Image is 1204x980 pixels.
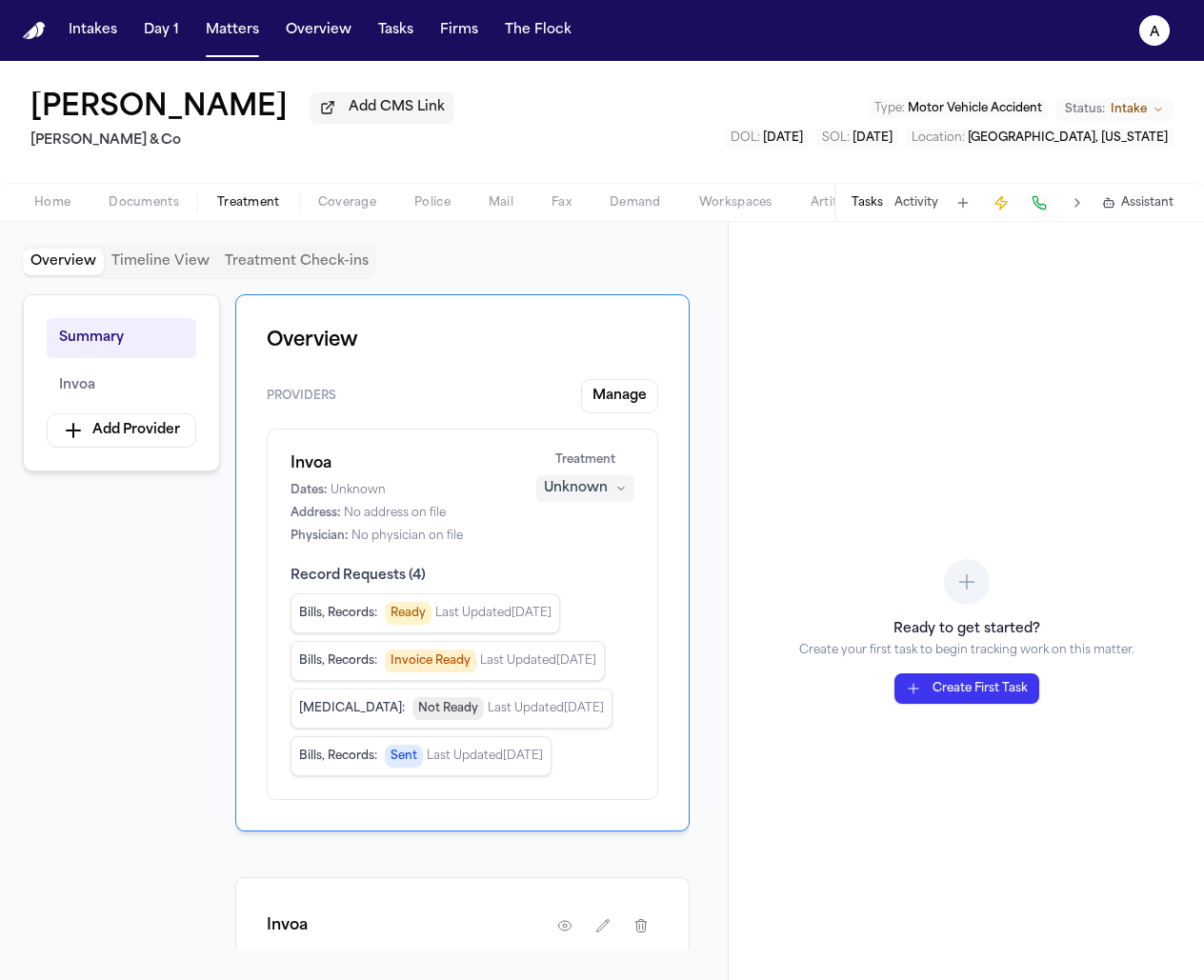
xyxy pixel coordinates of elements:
[699,195,773,210] span: Workspaces
[291,529,348,544] span: Physician:
[906,129,1174,148] button: Edit Location: Pasadena, Texas
[331,483,386,498] span: Unknown
[291,483,327,498] span: Dates:
[489,195,513,210] span: Mail
[30,91,288,126] h1: [PERSON_NAME]
[267,326,658,356] h1: Overview
[435,606,552,621] span: Last Updated [DATE]
[811,195,862,210] span: Artifacts
[291,506,340,521] span: Address:
[497,13,579,48] button: The Flock
[59,374,95,397] span: Invoa
[311,92,454,123] button: Add CMS Link
[432,13,486,48] button: Firms
[217,195,280,210] span: Treatment
[349,98,445,117] span: Add CMS Link
[47,413,196,448] button: Add Provider
[136,13,187,48] button: Day 1
[299,749,377,764] span: Bills, Records :
[23,22,46,40] a: Home
[799,643,1134,658] p: Create your first task to begin tracking work on this matter.
[104,249,217,275] button: Timeline View
[351,529,463,544] span: No physician on file
[480,653,596,669] span: Last Updated [DATE]
[47,318,196,358] button: Summary
[894,673,1039,704] button: Create First Task
[278,13,359,48] button: Overview
[816,129,898,148] button: Edit SOL: 2025-09-18
[950,190,976,216] button: Add Task
[23,249,104,275] button: Overview
[912,132,965,144] span: Location :
[47,366,196,406] button: Invoa
[968,132,1168,144] span: [GEOGRAPHIC_DATA], [US_STATE]
[610,195,661,210] span: Demand
[799,620,1134,639] h3: Ready to get started?
[299,701,405,716] span: [MEDICAL_DATA] :
[552,195,572,210] span: Fax
[1111,102,1147,117] span: Intake
[267,389,336,404] span: Providers
[427,749,543,764] span: Last Updated [DATE]
[198,13,267,48] button: Matters
[23,22,46,40] img: Finch Logo
[385,650,476,672] span: Invoice Ready
[869,99,1048,118] button: Edit Type: Motor Vehicle Accident
[412,697,484,720] span: Not Ready
[299,653,377,669] span: Bills, Records :
[61,13,125,48] button: Intakes
[555,452,615,468] span: Treatment
[988,190,1014,216] button: Create Immediate Task
[109,195,179,210] span: Documents
[371,13,421,48] button: Tasks
[30,91,288,126] button: Edit matter name
[488,701,604,716] span: Last Updated [DATE]
[536,475,634,502] button: Unknown
[894,195,938,210] button: Activity
[344,506,446,521] span: No address on file
[267,914,308,937] h1: Invoa
[581,379,658,413] button: Manage
[30,130,454,152] h2: [PERSON_NAME] & Co
[1102,195,1174,210] button: Assistant
[1026,190,1053,216] button: Make a Call
[822,132,850,144] span: SOL :
[385,602,431,625] span: Ready
[1055,98,1174,121] button: Change status from Intake
[1150,26,1160,39] text: a
[414,195,451,210] span: Police
[544,479,608,498] div: Unknown
[299,606,377,621] span: Bills, Records :
[731,132,760,144] span: DOL :
[1121,195,1174,210] span: Assistant
[874,103,905,114] span: Type :
[1065,102,1105,117] span: Status:
[291,567,634,586] span: Record Requests ( 4 )
[291,452,513,475] h1: Invoa
[318,195,376,210] span: Coverage
[853,132,893,144] span: [DATE]
[385,745,423,768] span: Sent
[763,132,803,144] span: [DATE]
[908,103,1042,114] span: Motor Vehicle Accident
[217,249,376,275] button: Treatment Check-ins
[34,195,70,210] span: Home
[852,195,883,210] button: Tasks
[725,129,809,148] button: Edit DOL: 2023-09-18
